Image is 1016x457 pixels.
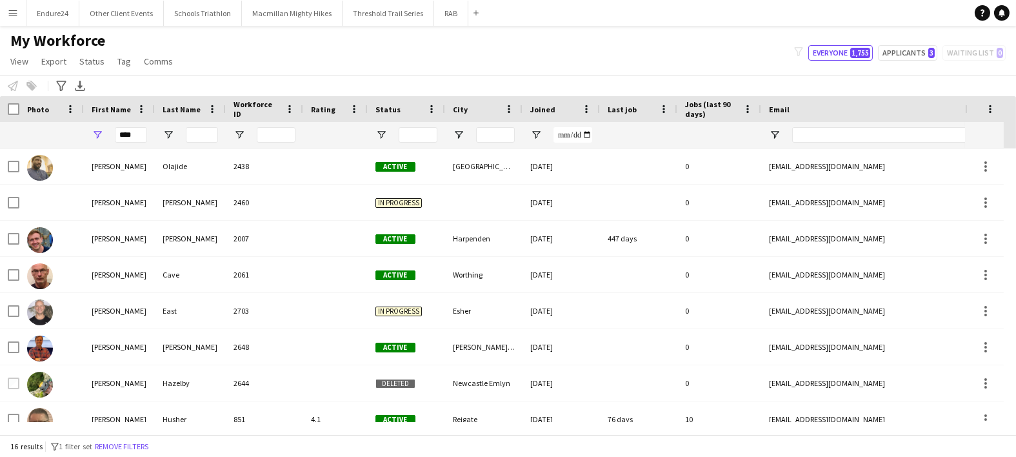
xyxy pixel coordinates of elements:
div: 4.1 [303,401,368,437]
button: Schools Triathlon [164,1,242,26]
div: [PERSON_NAME] [84,293,155,329]
span: Active [375,162,415,172]
button: Open Filter Menu [375,129,387,141]
span: Active [375,415,415,425]
span: Status [375,105,401,114]
button: Open Filter Menu [453,129,464,141]
span: Rating [311,105,335,114]
div: [GEOGRAPHIC_DATA] [445,148,523,184]
input: Workforce ID Filter Input [257,127,295,143]
div: Reigate [445,401,523,437]
button: Open Filter Menu [163,129,174,141]
div: [PERSON_NAME] [84,401,155,437]
button: Open Filter Menu [769,129,781,141]
a: View [5,53,34,70]
div: [PERSON_NAME] [84,329,155,365]
span: Email [769,105,790,114]
span: Workforce ID [234,99,280,119]
div: Esher [445,293,523,329]
span: Last Name [163,105,201,114]
app-action-btn: Export XLSX [72,78,88,94]
span: Tag [117,56,131,67]
div: [DATE] [523,365,600,401]
div: [DATE] [523,221,600,256]
input: City Filter Input [476,127,515,143]
div: [PERSON_NAME] [84,365,155,401]
div: 2703 [226,293,303,329]
span: 3 [928,48,935,58]
div: [PERSON_NAME] [155,185,226,220]
div: 0 [677,148,761,184]
span: Jobs (last 90 days) [685,99,738,119]
button: Other Client Events [79,1,164,26]
span: My Workforce [10,31,105,50]
div: 0 [677,257,761,292]
div: [PERSON_NAME] [PERSON_NAME] [445,329,523,365]
div: [PERSON_NAME] [84,185,155,220]
input: Email Filter Input [792,127,1011,143]
div: 0 [677,365,761,401]
input: Status Filter Input [399,127,437,143]
div: 76 days [600,401,677,437]
span: View [10,56,28,67]
button: Open Filter Menu [92,129,103,141]
input: Row Selection is disabled for this row (unchecked) [8,378,19,389]
div: Hazelby [155,365,226,401]
span: Active [375,270,415,280]
button: Everyone1,755 [808,45,873,61]
div: 2061 [226,257,303,292]
img: Olaoluwa Richards Olajide [27,155,53,181]
span: Active [375,343,415,352]
img: Richard Foster [27,336,53,361]
img: Richard East [27,300,53,325]
div: 0 [677,221,761,256]
span: 1 filter set [59,442,92,451]
div: [DATE] [523,293,600,329]
span: Last job [608,105,637,114]
div: East [155,293,226,329]
button: Open Filter Menu [530,129,542,141]
span: Export [41,56,66,67]
div: 2460 [226,185,303,220]
img: Richard Husher Husher [27,408,53,434]
div: [PERSON_NAME] [84,257,155,292]
a: Export [36,53,72,70]
div: 0 [677,329,761,365]
span: Photo [27,105,49,114]
div: Harpenden [445,221,523,256]
div: [DATE] [523,148,600,184]
div: Newcastle Emlyn [445,365,523,401]
app-action-btn: Advanced filters [54,78,69,94]
input: First Name Filter Input [115,127,147,143]
a: Status [74,53,110,70]
div: [PERSON_NAME] [84,148,155,184]
input: Joined Filter Input [553,127,592,143]
span: In progress [375,198,422,208]
img: Richard Cave [27,263,53,289]
span: Active [375,234,415,244]
button: Macmillan Mighty Hikes [242,1,343,26]
span: Comms [144,56,173,67]
div: [PERSON_NAME] [155,329,226,365]
div: 0 [677,185,761,220]
div: Husher [155,401,226,437]
span: Joined [530,105,555,114]
div: Olajide [155,148,226,184]
div: 447 days [600,221,677,256]
a: Comms [139,53,178,70]
div: [DATE] [523,185,600,220]
div: [PERSON_NAME] [84,221,155,256]
button: Threshold Trail Series [343,1,434,26]
div: [DATE] [523,257,600,292]
span: 1,755 [850,48,870,58]
div: [PERSON_NAME] [155,221,226,256]
input: Last Name Filter Input [186,127,218,143]
span: City [453,105,468,114]
div: 851 [226,401,303,437]
img: Richard Hazelby [27,372,53,398]
button: Open Filter Menu [234,129,245,141]
button: Endure24 [26,1,79,26]
div: [DATE] [523,401,600,437]
span: Deleted [375,379,415,389]
span: In progress [375,307,422,316]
